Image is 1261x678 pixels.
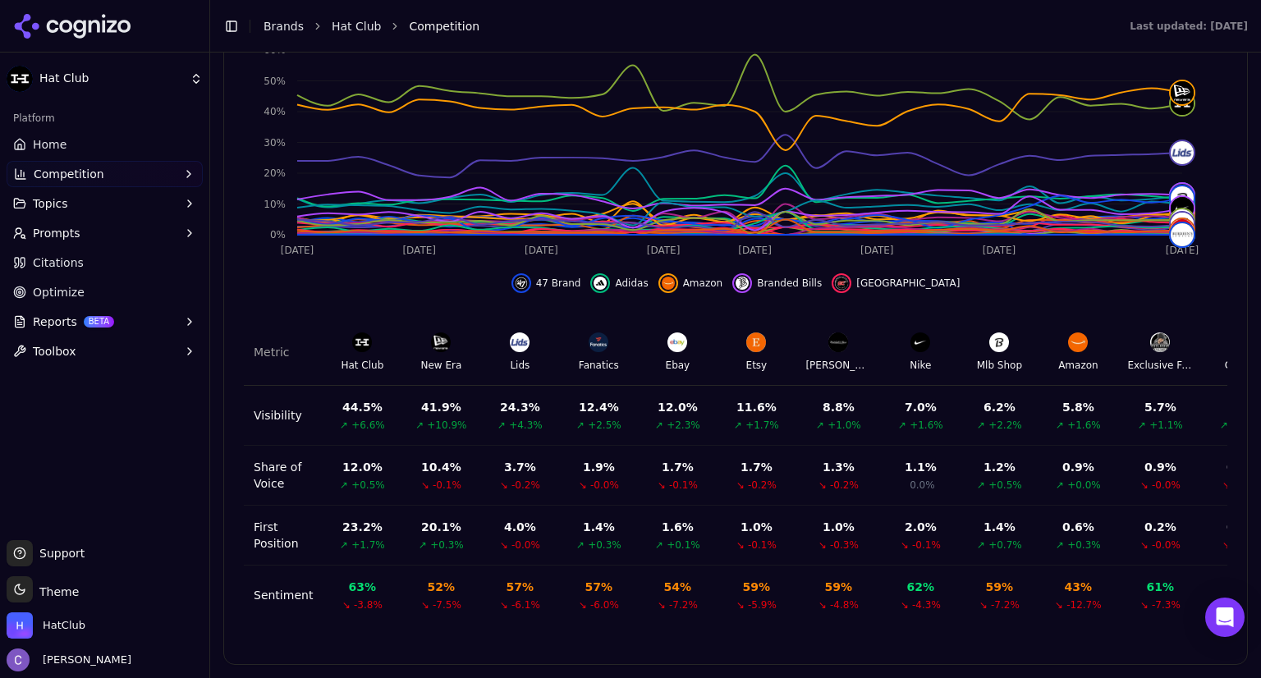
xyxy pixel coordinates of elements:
div: 0.2 % [1144,519,1176,535]
span: -7.5% [433,598,461,612]
div: 2.0 % [905,519,937,535]
tspan: 50% [264,76,286,87]
span: ↗ [340,479,348,492]
div: 1.4 % [984,519,1016,535]
button: Hide cap city data [832,273,960,293]
div: 0.9 % [1144,459,1176,475]
span: Citations [33,254,84,271]
span: +0.3% [588,538,621,552]
div: 59 % [743,579,771,595]
a: Hat Club [332,18,381,34]
img: Mlb Shop [989,332,1009,352]
div: Ebay [666,359,690,372]
img: lids [1171,141,1194,164]
img: nike [1171,197,1194,220]
span: ↗ [1220,419,1228,432]
div: 12.0 % [658,399,698,415]
div: 5.7 % [1144,399,1176,415]
td: First Position [244,506,323,566]
span: ↗ [1056,479,1064,492]
span: +1.7% [351,538,385,552]
span: ↘ [1222,479,1231,492]
span: -0.1% [912,538,941,552]
button: Hide adidas data [590,273,648,293]
span: Home [33,136,66,153]
span: ↗ [576,419,585,432]
span: ↘ [500,479,508,492]
img: New Era [431,332,451,352]
td: Share of Voice [244,446,323,506]
span: -4.8% [830,598,859,612]
img: topperzstore [1171,213,1194,236]
div: 3.7 % [504,459,536,475]
img: Hat Club [352,332,372,352]
div: 1.4 % [583,519,615,535]
div: Etsy [746,359,768,372]
div: 44.5 % [342,399,383,415]
span: +0.7% [988,538,1022,552]
div: Mlb Shop [977,359,1022,372]
button: Hide branded bills data [732,273,822,293]
span: ↘ [579,479,587,492]
span: ↘ [658,598,666,612]
span: ↘ [819,479,827,492]
button: Topics [7,190,203,217]
tspan: [DATE] [281,245,314,256]
div: 59 % [986,579,1014,595]
span: Prompts [33,225,80,241]
tspan: [DATE] [738,245,772,256]
div: Hat Club [341,359,383,372]
img: adidas [594,277,607,290]
span: Competition [409,18,479,34]
span: -0.0% [590,479,619,492]
img: cap city [835,277,848,290]
span: ↘ [819,598,827,612]
tspan: [DATE] [647,245,681,256]
span: ↘ [1140,538,1149,552]
span: +1.6% [910,419,943,432]
div: 8.8 % [823,399,855,415]
div: 5.8 % [1062,399,1094,415]
span: ↘ [579,598,587,612]
span: -3.8% [354,598,383,612]
span: Branded Bills [757,277,822,290]
div: 43 % [1065,579,1093,595]
span: +0.3% [1067,538,1101,552]
span: ↗ [1056,538,1064,552]
span: Support [33,545,85,561]
div: 12.0 % [342,459,383,475]
span: -0.3% [830,538,859,552]
span: -7.2% [991,598,1020,612]
img: new era [1171,81,1194,104]
tspan: 20% [264,167,286,179]
img: Chris Hayes [7,648,30,671]
span: ↗ [498,419,506,432]
span: ↘ [901,598,909,612]
tspan: [DATE] [983,245,1016,256]
img: burdeens [1171,223,1194,246]
span: ↗ [415,419,424,432]
span: -0.2% [830,479,859,492]
span: 47 Brand [536,277,581,290]
tspan: 30% [264,137,286,149]
img: branded bills [736,277,749,290]
img: mlb shop [1171,186,1194,209]
button: Open user button [7,648,131,671]
span: +2.5% [588,419,621,432]
span: +4.3% [509,419,543,432]
div: Platform [7,105,203,131]
div: Lids [510,359,530,372]
span: +1.0% [828,419,861,432]
div: 0.9 % [1062,459,1094,475]
span: ↘ [658,479,666,492]
td: Sentiment [244,566,323,625]
a: Brands [264,20,304,33]
span: ↘ [736,598,745,612]
div: 1.3 % [823,459,855,475]
span: [PERSON_NAME] [36,653,131,667]
button: ReportsBETA [7,309,203,335]
div: 1.9 % [583,459,615,475]
tspan: [DATE] [402,245,436,256]
div: 0.1 % [1227,519,1259,535]
span: ↘ [1222,538,1231,552]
